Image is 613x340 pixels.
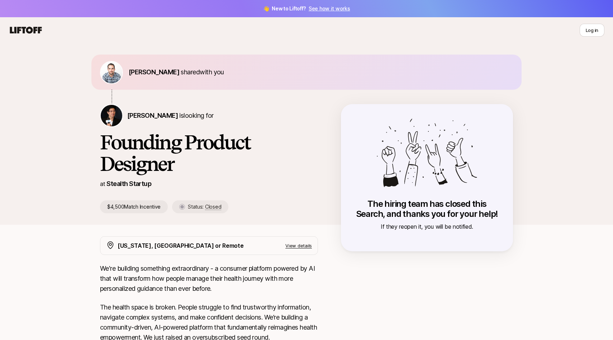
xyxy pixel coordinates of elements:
[127,112,178,119] span: [PERSON_NAME]
[100,264,318,294] p: We're building something extraordinary - a consumer platform powered by AI that will transform ho...
[106,179,151,189] p: Stealth Startup
[127,111,213,121] p: is looking for
[100,131,318,174] h1: Founding Product Designer
[101,105,122,126] img: Edward Chiu
[263,4,350,13] span: 👋 New to Liftoff?
[205,204,221,210] span: Closed
[200,68,224,76] span: with you
[101,62,122,83] img: f0d23e9e_0932_40dc_9752_8cc4401b4dbc.jpg
[355,199,499,219] p: The hiring team has closed this Search, and thanks you for your help!
[188,202,221,211] p: Status:
[285,242,312,249] p: View details
[580,24,604,37] button: Log in
[129,67,227,77] p: shared
[100,179,105,188] p: at
[118,241,244,250] p: [US_STATE], [GEOGRAPHIC_DATA] or Remote
[309,5,350,11] a: See how it works
[129,68,179,76] span: [PERSON_NAME]
[100,200,168,213] p: $4,500 Match Incentive
[355,222,499,231] p: If they reopen it, you will be notified.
